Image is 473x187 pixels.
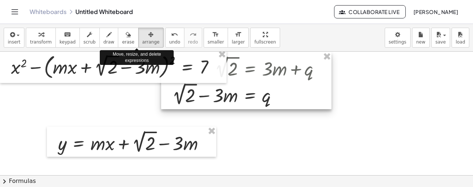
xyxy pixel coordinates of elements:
[30,39,52,45] span: transform
[138,28,164,48] button: arrange
[435,39,446,45] span: save
[165,28,184,48] button: undoundo
[416,39,425,45] span: new
[389,39,406,45] span: settings
[84,39,96,45] span: scrub
[340,8,399,15] span: Collaborate Live
[118,28,138,48] button: erase
[412,28,430,48] button: new
[30,8,67,15] a: Whiteboards
[8,39,20,45] span: insert
[204,28,228,48] button: format_sizesmaller
[232,39,245,45] span: larger
[190,30,197,39] i: redo
[334,5,406,18] button: Collaborate Live
[188,39,198,45] span: redo
[99,28,119,48] button: draw
[385,28,411,48] button: settings
[456,39,465,45] span: load
[79,28,100,48] button: scrub
[100,50,174,65] div: Move, resize, and delete expressions
[413,8,458,15] span: [PERSON_NAME]
[184,28,202,48] button: redoredo
[208,39,224,45] span: smaller
[169,39,180,45] span: undo
[4,28,24,48] button: insert
[26,28,56,48] button: transform
[452,28,469,48] button: load
[250,28,280,48] button: fullscreen
[254,39,276,45] span: fullscreen
[235,30,242,39] i: format_size
[212,30,219,39] i: format_size
[431,28,450,48] button: save
[171,30,178,39] i: undo
[59,39,76,45] span: keypad
[103,39,115,45] span: draw
[9,6,21,18] button: Toggle navigation
[407,5,464,18] button: [PERSON_NAME]
[228,28,249,48] button: format_sizelarger
[55,28,80,48] button: keyboardkeypad
[142,39,160,45] span: arrange
[64,30,71,39] i: keyboard
[122,39,134,45] span: erase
